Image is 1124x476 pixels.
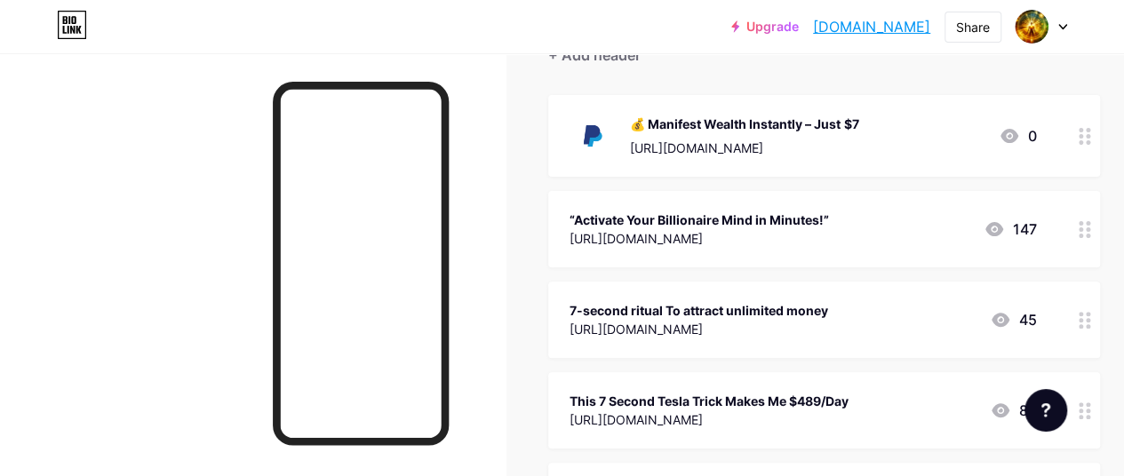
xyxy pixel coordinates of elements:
div: “Activate Your Billionaire Mind in Minutes!” [570,210,829,229]
a: Upgrade [731,20,799,34]
div: 45 [990,309,1036,330]
div: [URL][DOMAIN_NAME] [630,139,858,157]
div: 7-second ritual To attract unlimited money [570,301,828,320]
div: 0 [999,125,1036,147]
a: [DOMAIN_NAME] [813,16,930,37]
img: 💰 Manifest Wealth Instantly – Just $7 [570,113,616,159]
div: 💰 Manifest Wealth Instantly – Just $7 [630,115,858,133]
img: lawofattractionnew [1015,10,1048,44]
div: + Add header [548,44,641,66]
div: 147 [984,218,1036,240]
div: Share [956,18,990,36]
div: [URL][DOMAIN_NAME] [570,229,829,248]
div: [URL][DOMAIN_NAME] [570,320,828,338]
div: This 7 Second Tesla Trick Makes Me $489/Day [570,392,849,410]
div: [URL][DOMAIN_NAME] [570,410,849,429]
div: 86 [990,400,1036,421]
